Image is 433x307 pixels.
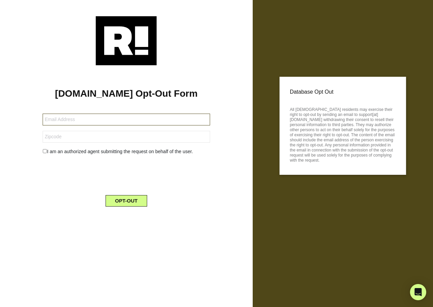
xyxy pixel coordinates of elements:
button: OPT-OUT [106,195,147,207]
div: Open Intercom Messenger [410,284,426,300]
div: I am an authorized agent submitting the request on behalf of the user. [38,148,215,155]
img: Retention.com [96,16,157,65]
p: Database Opt Out [290,87,396,97]
input: Email Address [43,114,210,125]
iframe: reCAPTCHA [75,161,178,187]
input: Zipcode [43,131,210,143]
p: All [DEMOGRAPHIC_DATA] residents may exercise their right to opt-out by sending an email to suppo... [290,105,396,163]
h1: [DOMAIN_NAME] Opt-Out Form [10,88,243,99]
